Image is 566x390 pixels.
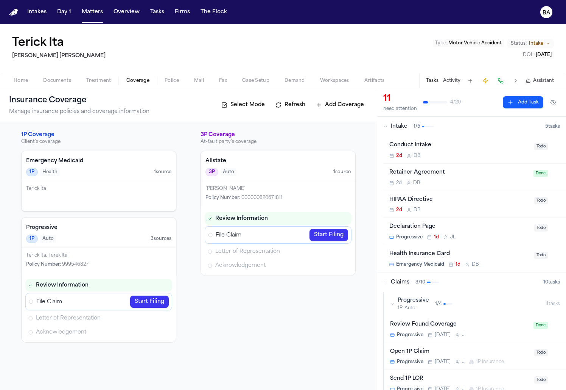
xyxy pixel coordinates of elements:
span: Done [533,322,548,329]
span: Emergency Medicaid [396,262,444,268]
button: Claims3/1010tasks [377,273,566,292]
button: Tasks [147,5,167,19]
p: Manage insurance policies and coverage information [9,108,149,116]
div: Open task: Health Insurance Card [383,245,566,272]
span: Auto [40,235,56,243]
span: 999546827 [62,262,89,267]
span: Letter of Representation [36,314,101,322]
span: Review Information [215,215,268,222]
span: Fax [219,78,227,84]
div: Terick Ita [26,186,171,192]
span: Motor Vehicle Accident [448,41,502,45]
div: Health Insurance Card [389,250,530,258]
span: Progressive [396,234,423,240]
button: Activity [443,78,460,84]
button: Add Coverage [312,99,368,111]
span: Done [533,170,548,177]
span: 1P [26,235,38,243]
h4: Progressive [26,224,171,232]
div: Open 1P Claim [390,348,530,356]
h3: 3P Coverage [201,131,356,139]
span: Policy Number : [205,196,240,200]
button: Firms [172,5,193,19]
div: 11 [383,93,417,105]
span: Progressive [398,297,429,304]
div: Retainer Agreement [389,168,529,177]
span: Documents [43,78,71,84]
span: Todo [534,252,548,259]
span: 1 / 5 [414,124,420,130]
span: Demand [285,78,305,84]
a: Start Filing [130,296,169,308]
span: Todo [534,143,548,150]
a: Start Filing [309,229,348,241]
span: Treatment [86,78,111,84]
span: Health [40,168,60,176]
div: Open task: HIPAA Directive [383,191,566,218]
span: 1P [26,168,38,176]
span: [DATE] [536,53,552,57]
span: Acknowledgement [215,262,266,269]
h4: Emergency Medicaid [26,157,171,165]
button: Create Immediate Task [480,75,491,86]
button: Intakes [24,5,50,19]
text: BA [543,10,550,16]
span: Claims [391,279,409,286]
div: Steps [25,279,172,338]
button: Matters [79,5,106,19]
div: Conduct Intake [389,141,530,150]
span: DOL : [523,53,535,57]
button: Progressive1P-Auto1/44tasks [384,292,566,316]
button: Overview [110,5,143,19]
h1: Insurance Coverage [9,94,103,107]
span: 3P [205,168,218,176]
span: 4 task s [546,301,560,307]
span: D B [413,180,420,186]
p: Client's coverage [21,139,176,145]
span: 5 task s [545,124,560,130]
span: Workspaces [320,78,349,84]
span: 1P Insurance [476,359,504,365]
span: Coverage [126,78,149,84]
h2: [PERSON_NAME] [PERSON_NAME] [12,52,106,61]
span: J [462,332,465,338]
span: Letter of Representation [215,247,280,255]
span: 4 / 20 [450,99,461,105]
span: 1 source [154,169,171,175]
span: 1P-Auto [398,305,429,311]
button: Add Task [465,75,476,86]
span: 3 / 10 [415,279,425,285]
div: Terick Ita, Tarek Ita [26,252,171,258]
div: Open task: Open 1P Claim [384,343,566,370]
span: Todo [534,376,548,384]
p: At-fault party's coverage [201,139,356,145]
button: Make a Call [495,75,506,86]
span: D B [472,262,479,268]
span: J [462,359,465,365]
div: Steps [205,212,351,272]
a: Home [9,9,18,16]
span: Todo [534,224,548,232]
button: Day 1 [54,5,74,19]
span: 1d [456,262,460,268]
div: Review Found Coverage [390,320,529,329]
button: Edit matter name [12,36,64,50]
span: Case Setup [242,78,269,84]
span: [DATE] [435,359,451,365]
span: 2d [396,153,402,159]
button: Add Task [503,96,543,108]
span: Intake [529,41,543,47]
span: Assistant [533,78,554,84]
span: Intake [391,123,407,130]
span: Review Information [36,281,89,289]
img: Finch Logo [9,9,18,16]
span: Auto [221,168,236,176]
span: 10 task s [543,279,560,285]
span: Policy Number : [26,262,61,267]
div: [PERSON_NAME] [205,186,351,192]
span: 000000820671811 [241,196,283,200]
span: D B [414,153,421,159]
